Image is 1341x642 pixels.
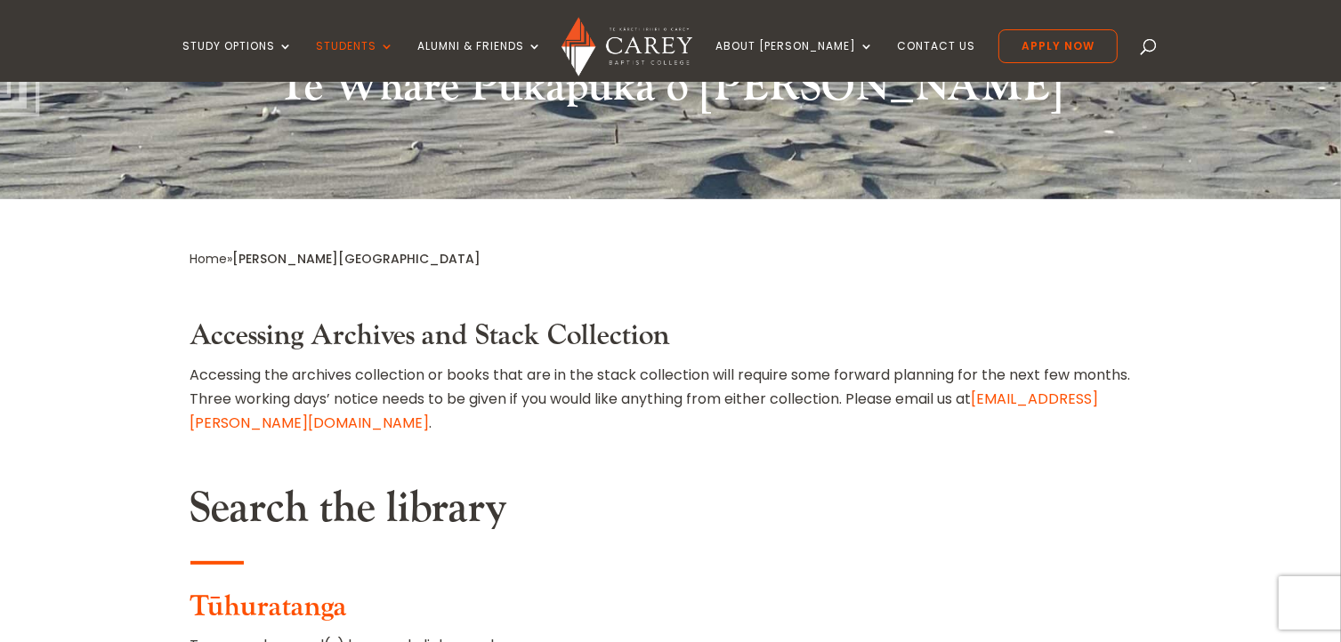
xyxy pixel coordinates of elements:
[316,40,394,82] a: Students
[182,40,293,82] a: Study Options
[561,17,692,76] img: Carey Baptist College
[190,319,1151,362] h3: Accessing Archives and Stack Collection
[190,250,228,268] a: Home
[190,363,1151,436] p: Accessing the archives collection or books that are in the stack collection will require some for...
[233,250,481,268] span: [PERSON_NAME][GEOGRAPHIC_DATA]
[715,40,874,82] a: About [PERSON_NAME]
[190,250,481,268] span: »
[998,29,1118,63] a: Apply Now
[190,61,1151,122] h2: Te Whare Pukapuka o [PERSON_NAME]
[417,40,542,82] a: Alumni & Friends
[190,590,1151,633] h3: Tūhuratanga
[897,40,975,82] a: Contact Us
[190,483,1151,543] h2: Search the library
